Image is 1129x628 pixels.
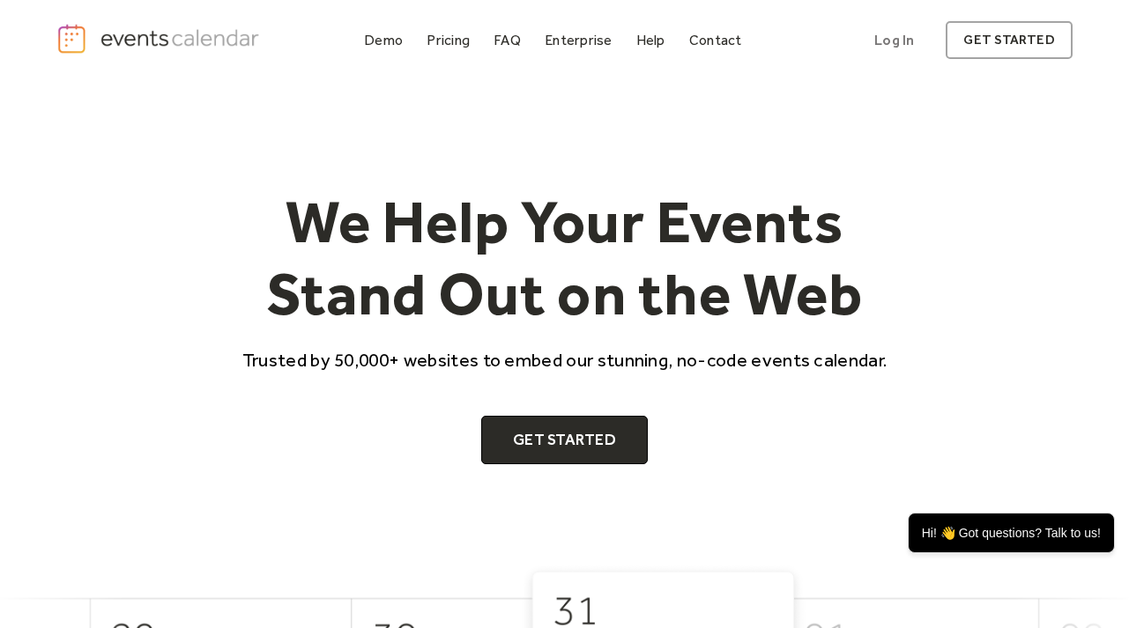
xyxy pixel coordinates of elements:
[481,416,648,465] a: Get Started
[227,186,903,329] h1: We Help Your Events Stand Out on the Web
[636,35,665,45] div: Help
[357,28,410,52] a: Demo
[56,23,264,55] a: home
[946,21,1072,59] a: get started
[629,28,672,52] a: Help
[689,35,742,45] div: Contact
[682,28,749,52] a: Contact
[545,35,612,45] div: Enterprise
[538,28,619,52] a: Enterprise
[857,21,932,59] a: Log In
[420,28,477,52] a: Pricing
[427,35,470,45] div: Pricing
[227,347,903,373] p: Trusted by 50,000+ websites to embed our stunning, no-code events calendar.
[364,35,403,45] div: Demo
[494,35,521,45] div: FAQ
[487,28,528,52] a: FAQ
